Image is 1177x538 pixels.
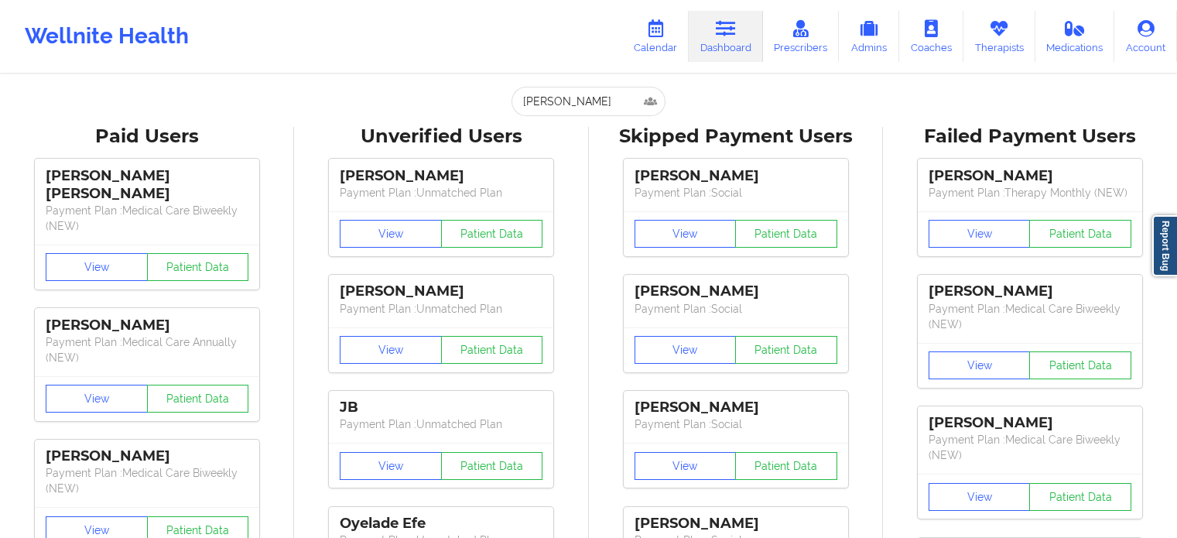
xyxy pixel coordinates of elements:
div: Oyelade Efe [340,515,542,533]
button: Patient Data [147,253,249,281]
a: Coaches [899,11,963,62]
div: [PERSON_NAME] [635,399,837,416]
div: JB [340,399,542,416]
p: Payment Plan : Therapy Monthly (NEW) [929,185,1131,200]
a: Prescribers [763,11,840,62]
a: Account [1114,11,1177,62]
button: Patient Data [735,336,837,364]
div: [PERSON_NAME] [635,283,837,300]
div: [PERSON_NAME] [46,317,248,334]
div: [PERSON_NAME] [635,515,837,533]
p: Payment Plan : Medical Care Biweekly (NEW) [929,301,1131,332]
button: Patient Data [1029,220,1131,248]
p: Payment Plan : Social [635,416,837,432]
button: View [340,220,442,248]
a: Calendar [622,11,689,62]
button: Patient Data [441,452,543,480]
button: View [929,220,1031,248]
button: View [46,385,148,413]
button: View [635,336,737,364]
button: Patient Data [147,385,249,413]
p: Payment Plan : Social [635,301,837,317]
p: Payment Plan : Medical Care Biweekly (NEW) [46,465,248,496]
div: Unverified Users [305,125,577,149]
div: [PERSON_NAME] [46,447,248,465]
div: [PERSON_NAME] [635,167,837,185]
a: Admins [839,11,899,62]
div: [PERSON_NAME] [340,167,542,185]
div: [PERSON_NAME] [929,414,1131,432]
div: Paid Users [11,125,283,149]
p: Payment Plan : Medical Care Biweekly (NEW) [929,432,1131,463]
p: Payment Plan : Social [635,185,837,200]
button: Patient Data [1029,351,1131,379]
div: [PERSON_NAME] [929,283,1131,300]
button: View [340,336,442,364]
a: Dashboard [689,11,763,62]
button: Patient Data [735,452,837,480]
button: View [46,253,148,281]
div: Skipped Payment Users [600,125,872,149]
button: View [635,452,737,480]
a: Medications [1035,11,1115,62]
div: Failed Payment Users [894,125,1166,149]
button: View [340,452,442,480]
p: Payment Plan : Unmatched Plan [340,416,542,432]
a: Report Bug [1152,215,1177,276]
p: Payment Plan : Medical Care Annually (NEW) [46,334,248,365]
div: [PERSON_NAME] [929,167,1131,185]
button: View [929,483,1031,511]
button: Patient Data [441,220,543,248]
button: View [635,220,737,248]
button: View [929,351,1031,379]
div: [PERSON_NAME] [340,283,542,300]
p: Payment Plan : Unmatched Plan [340,301,542,317]
button: Patient Data [441,336,543,364]
button: Patient Data [1029,483,1131,511]
button: Patient Data [735,220,837,248]
div: [PERSON_NAME] [PERSON_NAME] [46,167,248,203]
a: Therapists [963,11,1035,62]
p: Payment Plan : Medical Care Biweekly (NEW) [46,203,248,234]
p: Payment Plan : Unmatched Plan [340,185,542,200]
